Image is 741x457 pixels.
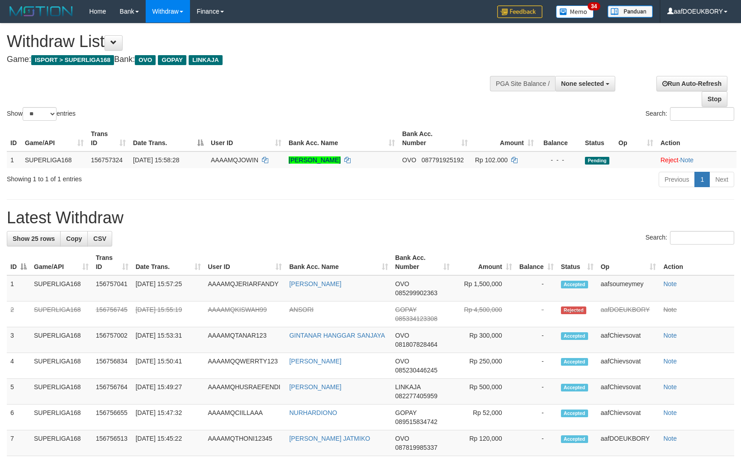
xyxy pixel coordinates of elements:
span: Copy 085230446245 to clipboard [395,367,437,374]
td: - [516,327,557,353]
label: Search: [646,107,734,121]
td: - [516,379,557,405]
span: OVO [402,156,416,164]
span: Copy 085334123308 to clipboard [395,315,437,322]
td: 156756745 [92,302,132,327]
a: Note [680,156,694,164]
span: GOPAY [395,409,417,416]
div: Showing 1 to 1 of 1 entries [7,171,302,184]
td: · [657,151,736,168]
td: Rp 52,000 [453,405,516,430]
span: Accepted [561,281,588,288]
td: [DATE] 15:53:31 [132,327,204,353]
th: Game/API: activate to sort column ascending [30,250,92,275]
th: Balance: activate to sort column ascending [516,250,557,275]
td: 4 [7,353,30,379]
th: Trans ID: activate to sort column ascending [92,250,132,275]
span: Copy 089515834742 to clipboard [395,418,437,425]
span: OVO [395,332,409,339]
a: Note [663,358,677,365]
td: 156756655 [92,405,132,430]
span: None selected [561,80,604,87]
span: AAAAMQJOWIN [211,156,258,164]
td: Rp 4,500,000 [453,302,516,327]
td: SUPERLIGA168 [30,405,92,430]
span: Rp 102.000 [475,156,508,164]
td: 156757002 [92,327,132,353]
img: MOTION_logo.png [7,5,76,18]
a: Note [663,409,677,416]
th: ID: activate to sort column descending [7,250,30,275]
th: User ID: activate to sort column ascending [204,250,286,275]
td: [DATE] 15:50:41 [132,353,204,379]
td: Rp 300,000 [453,327,516,353]
a: Previous [659,172,695,187]
a: Note [663,306,677,313]
span: Copy 087819985337 to clipboard [395,444,437,451]
span: Accepted [561,384,588,391]
span: ISPORT > SUPERLIGA168 [31,55,114,65]
th: Bank Acc. Number: activate to sort column ascending [392,250,454,275]
td: AAAAMQJERIARFANDY [204,275,286,302]
a: [PERSON_NAME] JATMIKO [289,435,370,442]
th: Amount: activate to sort column ascending [471,126,537,151]
th: Status [581,126,615,151]
span: LINKAJA [395,383,421,391]
td: Rp 250,000 [453,353,516,379]
select: Showentries [23,107,57,121]
td: aafChievsovat [597,353,660,379]
a: ANSORI [289,306,313,313]
td: AAAAMQCIILLAAA [204,405,286,430]
td: aafDOEUKBORY [597,430,660,456]
td: [DATE] 15:55:19 [132,302,204,327]
th: Action [660,250,734,275]
span: [DATE] 15:58:28 [133,156,179,164]
span: Accepted [561,435,588,443]
span: Copy 081807828464 to clipboard [395,341,437,348]
td: AAAAMQQWERRTY123 [204,353,286,379]
a: Note [663,435,677,442]
th: Action [657,126,736,151]
span: OVO [395,358,409,365]
a: Copy [60,231,88,246]
td: SUPERLIGA168 [21,151,87,168]
td: SUPERLIGA168 [30,353,92,379]
td: Rp 500,000 [453,379,516,405]
td: 6 [7,405,30,430]
span: GOPAY [395,306,417,313]
a: [PERSON_NAME] [289,280,341,287]
th: Bank Acc. Number: activate to sort column ascending [399,126,471,151]
input: Search: [670,231,734,245]
td: SUPERLIGA168 [30,302,92,327]
td: SUPERLIGA168 [30,275,92,302]
td: Rp 1,500,000 [453,275,516,302]
a: Note [663,280,677,287]
span: OVO [395,435,409,442]
th: Balance [537,126,581,151]
label: Search: [646,231,734,245]
td: 2 [7,302,30,327]
td: [DATE] 15:49:27 [132,379,204,405]
td: 1 [7,275,30,302]
td: aafsoumeymey [597,275,660,302]
span: OVO [135,55,156,65]
span: Copy [66,235,82,242]
a: GINTANAR HANGGAR SANJAYA [289,332,385,339]
th: Op: activate to sort column ascending [615,126,657,151]
img: Feedback.jpg [497,5,542,18]
a: Reject [660,156,679,164]
th: Game/API: activate to sort column ascending [21,126,87,151]
td: AAAAMQHUSRAEFENDI [204,379,286,405]
a: Next [709,172,734,187]
span: LINKAJA [189,55,223,65]
a: [PERSON_NAME] [289,383,341,391]
th: ID [7,126,21,151]
img: Button%20Memo.svg [556,5,594,18]
a: Show 25 rows [7,231,61,246]
label: Show entries [7,107,76,121]
span: Pending [585,157,609,165]
a: [PERSON_NAME] [289,156,341,164]
button: None selected [555,76,615,91]
th: Trans ID: activate to sort column ascending [87,126,129,151]
td: aafDOEUKBORY [597,302,660,327]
